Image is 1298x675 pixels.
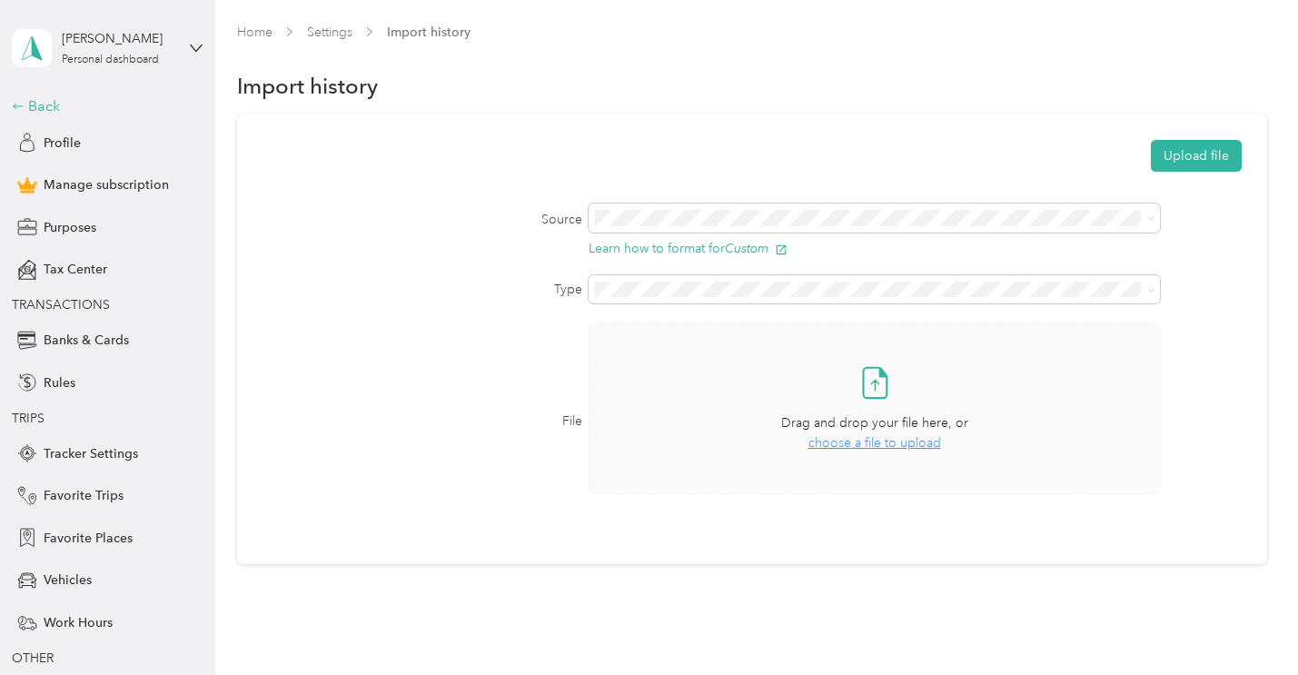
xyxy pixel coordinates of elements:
[263,210,582,229] label: Source
[44,331,129,350] span: Banks & Cards
[12,650,54,666] span: OTHER
[387,23,471,42] span: Import history
[44,613,113,632] span: Work Hours
[781,415,968,431] span: Drag and drop your file here, or
[44,218,96,237] span: Purposes
[44,175,169,194] span: Manage subscription
[44,444,138,463] span: Tracker Settings
[1151,140,1242,172] button: Upload file
[12,297,110,313] span: TRANSACTIONS
[12,411,45,426] span: TRIPS
[62,29,175,48] div: [PERSON_NAME]
[44,529,133,548] span: Favorite Places
[808,435,941,451] span: choose a file to upload
[44,134,81,153] span: Profile
[62,55,159,65] div: Personal dashboard
[237,25,272,40] a: Home
[307,25,352,40] a: Settings
[589,242,788,256] button: Learn how to format forCustom
[44,571,92,590] span: Vehicles
[237,76,378,95] h1: Import history
[44,260,107,279] span: Tax Center
[12,95,193,117] div: Back
[1196,573,1298,675] iframe: Everlance-gr Chat Button Frame
[725,241,768,255] i: Custom
[263,412,582,431] label: File
[44,486,124,505] span: Favorite Trips
[590,323,1158,493] span: Drag and drop your file here, orchoose a file to upload
[44,373,75,392] span: Rules
[263,280,582,299] label: Type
